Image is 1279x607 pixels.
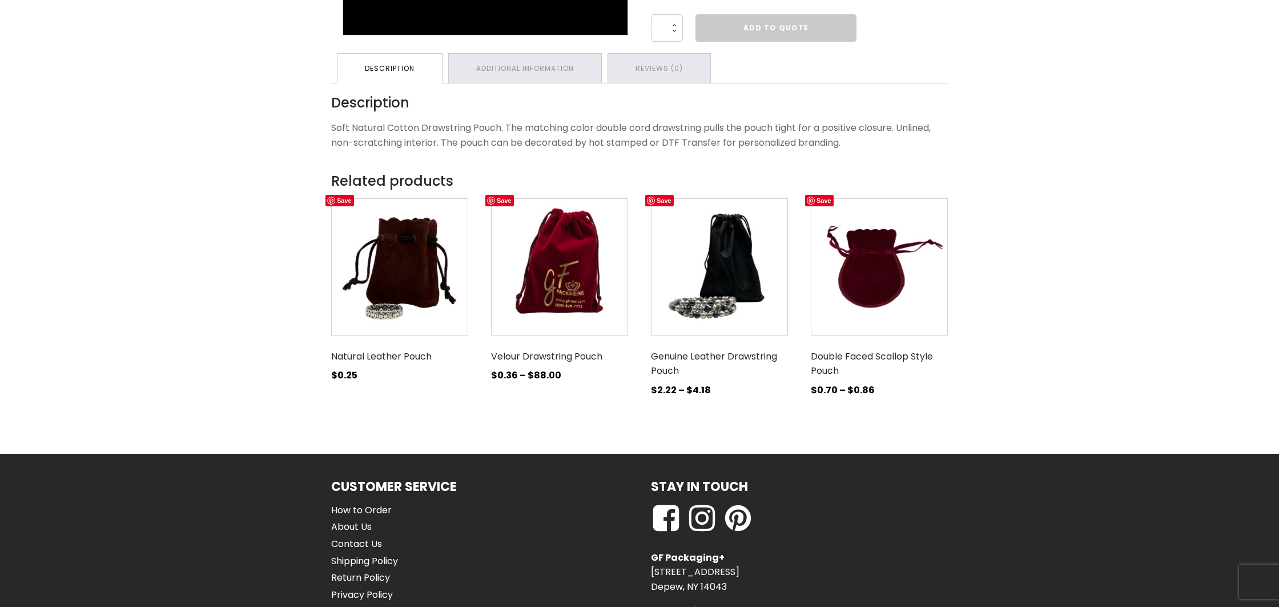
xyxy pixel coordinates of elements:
[811,384,838,397] bdi: 0.70
[337,54,442,83] a: Description
[491,198,628,388] a: Velour Drawstring Pouch
[608,54,710,83] a: Reviews (0)
[811,198,948,402] a: Double Faced Scallop Style Pouch
[651,551,725,564] strong: GF Packaging+
[651,477,748,497] h1: Stay in Touch
[651,345,788,383] h3: Genuine Leather Drawstring Pouch
[331,198,468,336] img: Small brown leather drawstring pouch with ring next to it for size perspective.
[805,195,834,206] a: Save
[651,384,677,397] bdi: 2.22
[528,369,561,382] bdi: 88.00
[331,369,337,382] span: $
[331,121,948,150] p: Soft Natural Cotton Drawstring Pouch. The matching color double cord drawstring pulls the pouch t...
[331,554,419,569] a: Shipping Policy
[528,369,534,382] span: $
[811,345,948,383] h3: Double Faced Scallop Style Pouch
[491,369,497,382] span: $
[331,537,419,552] a: Contact Us
[651,198,788,402] a: Genuine Leather Drawstring Pouch
[325,195,354,206] a: Save
[331,588,419,602] a: Privacy Policy
[331,503,419,518] a: How to Order
[686,384,693,397] span: $
[811,198,948,336] img: Small size round bottom burgundy drawstring jewelry pouch with a scallop top opening.
[520,369,526,382] span: –
[331,345,468,369] h3: Natural Leather Pouch
[331,95,948,111] h2: Description
[485,195,514,206] a: Save
[331,369,357,382] bdi: 0.25
[491,198,628,336] img: Medium size velvet burgundy drawstring pouch with gold foil logo.
[651,198,788,336] img: Medium size brown leather drawstring pouch next to bracelet.
[491,369,518,382] bdi: 0.36
[645,195,674,206] a: Save
[331,477,457,497] h1: Customer Service
[449,54,601,83] a: Additional information
[331,570,419,585] a: Return Policy
[651,384,657,397] span: $
[651,550,739,594] p: [STREET_ADDRESS] Depew, NY 14043
[811,384,817,397] span: $
[331,198,468,388] a: Natural Leather Pouch $0.25
[678,384,685,397] span: –
[839,384,846,397] span: –
[695,14,856,42] a: Add to Quote
[686,384,711,397] bdi: 4.18
[491,345,628,369] h3: Velour Drawstring Pouch
[331,520,419,534] a: About Us
[331,170,948,192] h2: Related products
[651,14,683,42] input: Product quantity
[847,384,854,397] span: $
[847,384,875,397] bdi: 0.86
